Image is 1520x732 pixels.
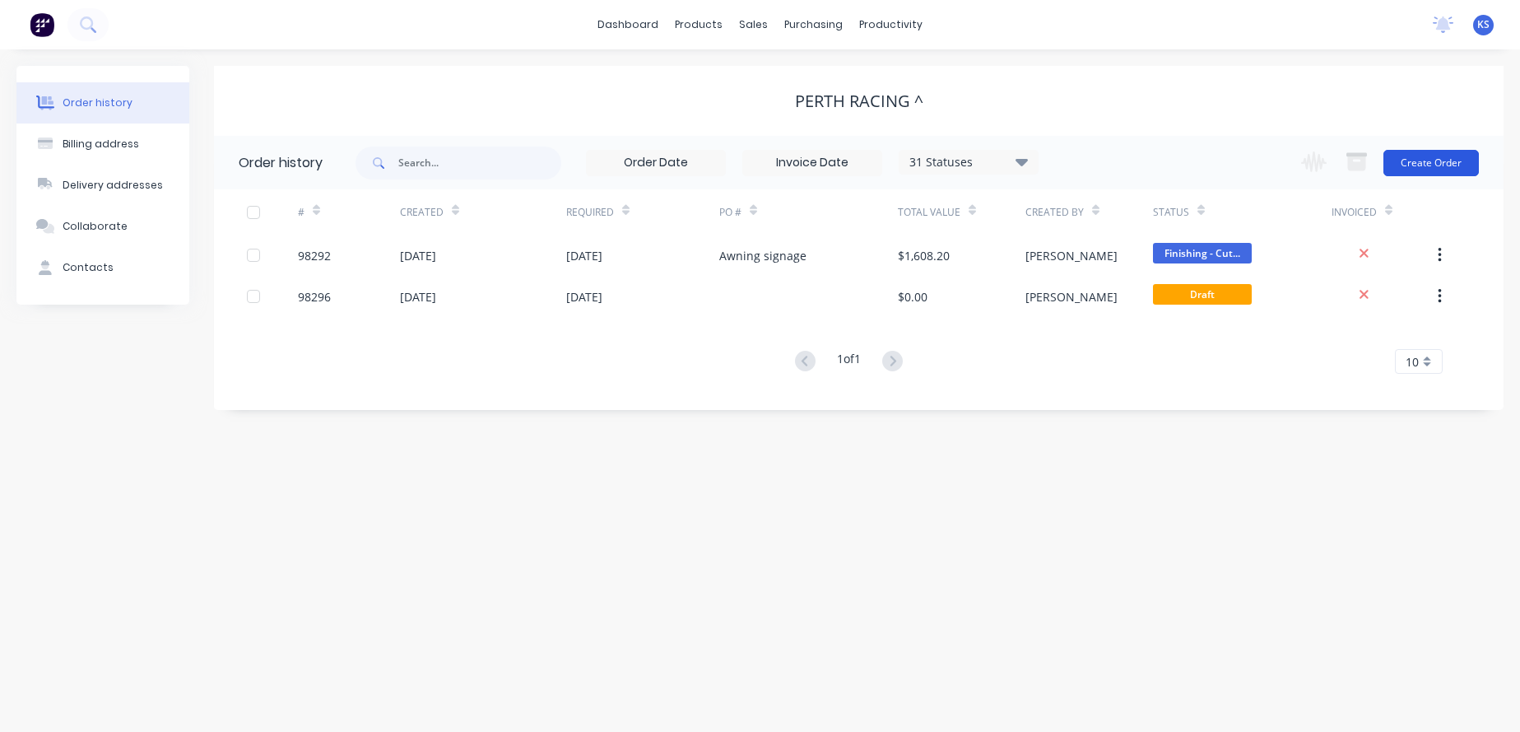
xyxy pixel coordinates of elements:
div: Created [400,205,444,220]
div: products [667,12,731,37]
div: purchasing [776,12,851,37]
div: Invoiced [1332,189,1434,235]
div: Delivery addresses [63,178,163,193]
a: dashboard [589,12,667,37]
button: Delivery addresses [16,165,189,206]
div: 1 of 1 [837,350,861,374]
div: Total Value [898,189,1025,235]
div: Order history [63,96,132,110]
div: sales [731,12,776,37]
div: Status [1153,189,1332,235]
div: # [298,205,304,220]
div: [DATE] [400,247,436,264]
button: Create Order [1383,150,1479,176]
div: $1,608.20 [898,247,950,264]
div: $0.00 [898,288,927,305]
div: Required [566,189,719,235]
button: Collaborate [16,206,189,247]
span: Finishing - Cut... [1153,243,1252,263]
div: Status [1153,205,1189,220]
div: 98292 [298,247,331,264]
div: Collaborate [63,219,128,234]
div: productivity [851,12,931,37]
button: Billing address [16,124,189,165]
div: Order history [239,153,323,173]
div: PO # [719,189,898,235]
div: Contacts [63,260,114,275]
div: Total Value [898,205,960,220]
input: Order Date [587,151,725,175]
div: [PERSON_NAME] [1025,247,1118,264]
div: Required [566,205,614,220]
span: 10 [1406,353,1419,371]
span: KS [1477,17,1490,32]
div: Created By [1025,205,1084,220]
img: Factory [30,12,54,37]
div: Perth Racing ^ [795,91,923,111]
button: Order history [16,82,189,124]
div: Created By [1025,189,1153,235]
input: Search... [398,147,561,180]
div: [DATE] [566,247,602,264]
div: Invoiced [1332,205,1377,220]
span: Draft [1153,284,1252,305]
div: PO # [719,205,741,220]
div: [DATE] [400,288,436,305]
div: [PERSON_NAME] [1025,288,1118,305]
button: Contacts [16,247,189,288]
div: [DATE] [566,288,602,305]
div: 31 Statuses [899,153,1038,171]
div: Billing address [63,137,139,152]
div: Created [400,189,566,235]
input: Invoice Date [743,151,881,175]
div: # [298,189,400,235]
div: Awning signage [719,247,806,264]
div: 98296 [298,288,331,305]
